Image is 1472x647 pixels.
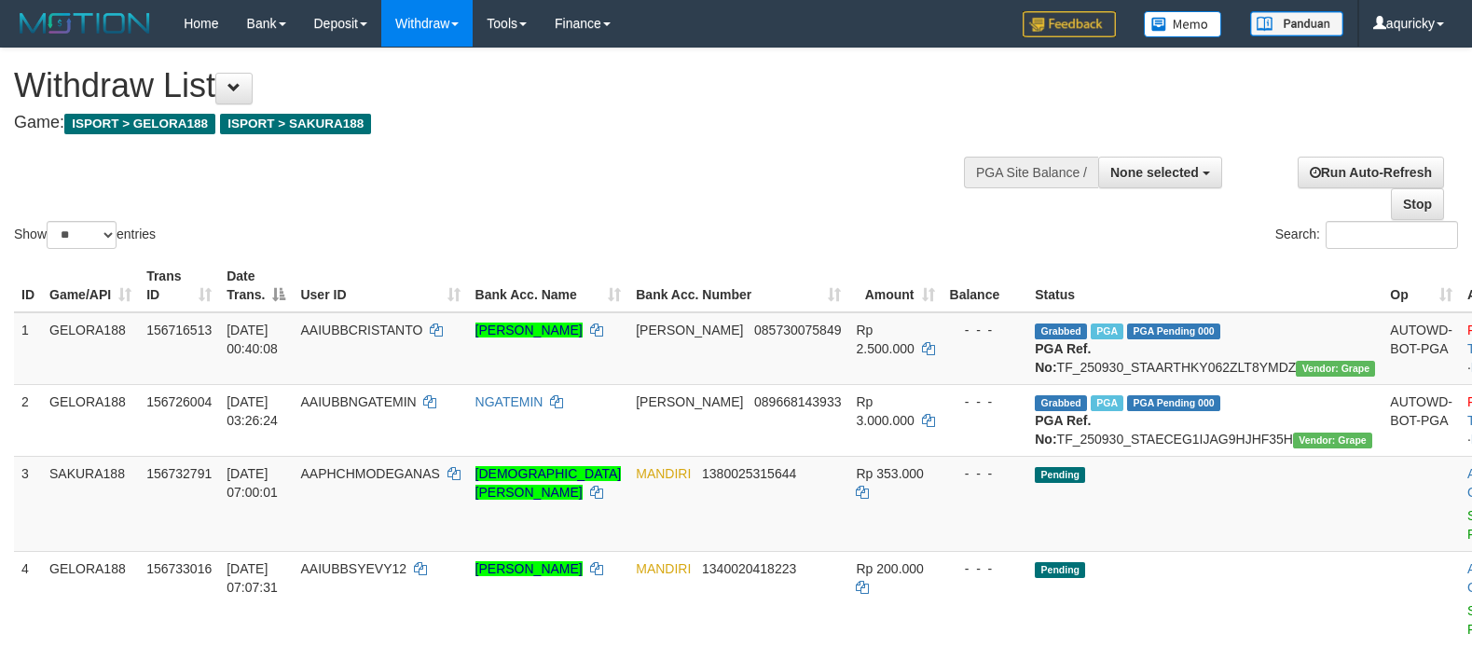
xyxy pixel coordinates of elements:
[702,466,796,481] span: Copy 1380025315644 to clipboard
[42,259,139,312] th: Game/API: activate to sort column ascending
[42,551,139,646] td: GELORA188
[1296,361,1375,377] span: Vendor URL: https://settle31.1velocity.biz
[1027,312,1383,385] td: TF_250930_STAARTHKY062ZLT8YMDZ
[1383,312,1460,385] td: AUTOWD-BOT-PGA
[146,394,212,409] span: 156726004
[942,259,1028,312] th: Balance
[14,67,963,104] h1: Withdraw List
[1275,221,1458,249] label: Search:
[14,456,42,551] td: 3
[47,221,117,249] select: Showentries
[848,259,942,312] th: Amount: activate to sort column ascending
[856,323,914,356] span: Rp 2.500.000
[42,384,139,456] td: GELORA188
[220,114,371,134] span: ISPORT > SAKURA188
[1144,11,1222,37] img: Button%20Memo.svg
[300,394,416,409] span: AAIUBBNGATEMIN
[64,114,215,134] span: ISPORT > GELORA188
[754,394,841,409] span: Copy 089668143933 to clipboard
[636,561,691,576] span: MANDIRI
[14,551,42,646] td: 4
[1027,384,1383,456] td: TF_250930_STAECEG1IJAG9HJHF35H
[14,312,42,385] td: 1
[14,114,963,132] h4: Game:
[293,259,467,312] th: User ID: activate to sort column ascending
[14,221,156,249] label: Show entries
[636,466,691,481] span: MANDIRI
[950,392,1021,411] div: - - -
[227,561,278,595] span: [DATE] 07:07:31
[475,394,543,409] a: NGATEMIN
[475,561,583,576] a: [PERSON_NAME]
[475,323,583,337] a: [PERSON_NAME]
[1035,562,1085,578] span: Pending
[1383,259,1460,312] th: Op: activate to sort column ascending
[475,466,622,500] a: [DEMOGRAPHIC_DATA][PERSON_NAME]
[14,384,42,456] td: 2
[636,394,743,409] span: [PERSON_NAME]
[950,464,1021,483] div: - - -
[14,9,156,37] img: MOTION_logo.png
[636,323,743,337] span: [PERSON_NAME]
[468,259,629,312] th: Bank Acc. Name: activate to sort column ascending
[950,559,1021,578] div: - - -
[628,259,848,312] th: Bank Acc. Number: activate to sort column ascending
[1293,433,1372,448] span: Vendor URL: https://settle31.1velocity.biz
[950,321,1021,339] div: - - -
[227,323,278,356] span: [DATE] 00:40:08
[1035,467,1085,483] span: Pending
[139,259,219,312] th: Trans ID: activate to sort column ascending
[227,466,278,500] span: [DATE] 07:00:01
[146,466,212,481] span: 156732791
[219,259,293,312] th: Date Trans.: activate to sort column descending
[1383,384,1460,456] td: AUTOWD-BOT-PGA
[300,323,422,337] span: AAIUBBCRISTANTO
[1250,11,1343,36] img: panduan.png
[1127,395,1220,411] span: PGA Pending
[1091,395,1123,411] span: Marked by aquricky
[1035,395,1087,411] span: Grabbed
[1023,11,1116,37] img: Feedback.jpg
[300,466,439,481] span: AAPHCHMODEGANAS
[702,561,796,576] span: Copy 1340020418223 to clipboard
[1110,165,1199,180] span: None selected
[754,323,841,337] span: Copy 085730075849 to clipboard
[1027,259,1383,312] th: Status
[1098,157,1222,188] button: None selected
[42,312,139,385] td: GELORA188
[146,323,212,337] span: 156716513
[1035,323,1087,339] span: Grabbed
[42,456,139,551] td: SAKURA188
[1127,323,1220,339] span: PGA Pending
[300,561,406,576] span: AAIUBBSYEVY12
[856,394,914,428] span: Rp 3.000.000
[856,466,923,481] span: Rp 353.000
[227,394,278,428] span: [DATE] 03:26:24
[1391,188,1444,220] a: Stop
[856,561,923,576] span: Rp 200.000
[1035,341,1091,375] b: PGA Ref. No:
[1091,323,1123,339] span: Marked by aquhendri
[1035,413,1091,447] b: PGA Ref. No:
[964,157,1098,188] div: PGA Site Balance /
[1326,221,1458,249] input: Search:
[14,259,42,312] th: ID
[1298,157,1444,188] a: Run Auto-Refresh
[146,561,212,576] span: 156733016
